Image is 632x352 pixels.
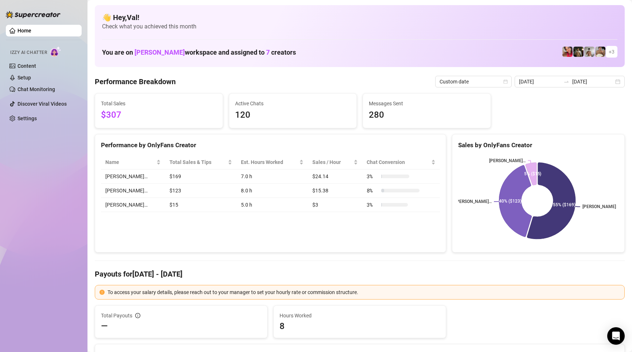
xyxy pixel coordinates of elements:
span: Name [105,158,155,166]
span: 8 % [367,187,378,195]
th: Total Sales & Tips [165,155,236,169]
td: $169 [165,169,236,184]
div: Est. Hours Worked [241,158,298,166]
span: exclamation-circle [100,290,105,295]
a: Chat Monitoring [17,86,55,92]
span: 8 [280,320,440,332]
div: Performance by OnlyFans Creator [101,140,440,150]
span: Custom date [440,76,507,87]
td: [PERSON_NAME]… [101,198,165,212]
span: Total Sales & Tips [169,158,226,166]
h1: You are on workspace and assigned to creators [102,48,296,56]
h4: 👋 Hey, Val ! [102,12,617,23]
span: Check what you achieved this month [102,23,617,31]
img: Tony [573,47,584,57]
text: [PERSON_NAME]… [455,199,492,204]
div: Open Intercom Messenger [607,327,625,345]
h4: Payouts for [DATE] - [DATE] [95,269,625,279]
td: $15.38 [308,184,362,198]
span: to [563,79,569,85]
img: Vanessa [562,47,573,57]
span: 280 [369,108,485,122]
img: aussieboy_j [584,47,594,57]
img: logo-BBDzfeDw.svg [6,11,61,18]
span: swap-right [563,79,569,85]
a: Setup [17,75,31,81]
td: $3 [308,198,362,212]
input: End date [572,78,614,86]
img: Aussieboy_jfree [595,47,605,57]
th: Sales / Hour [308,155,362,169]
span: — [101,320,108,332]
span: Hours Worked [280,312,440,320]
td: $24.14 [308,169,362,184]
div: Sales by OnlyFans Creator [458,140,619,150]
text: [PERSON_NAME]… [582,204,619,210]
td: 7.0 h [237,169,308,184]
th: Name [101,155,165,169]
span: info-circle [135,313,140,318]
h4: Performance Breakdown [95,77,176,87]
td: 5.0 h [237,198,308,212]
td: 8.0 h [237,184,308,198]
span: Total Sales [101,99,217,107]
input: Start date [519,78,561,86]
th: Chat Conversion [362,155,440,169]
text: [PERSON_NAME]… [489,158,526,163]
span: Sales / Hour [312,158,352,166]
span: 3 % [367,172,378,180]
td: [PERSON_NAME]… [101,184,165,198]
span: $307 [101,108,217,122]
img: AI Chatter [50,46,61,57]
a: Content [17,63,36,69]
span: [PERSON_NAME] [134,48,185,56]
span: + 3 [609,48,615,56]
td: [PERSON_NAME]… [101,169,165,184]
span: Messages Sent [369,99,485,107]
td: $15 [165,198,236,212]
span: Izzy AI Chatter [10,49,47,56]
td: $123 [165,184,236,198]
span: Active Chats [235,99,351,107]
a: Discover Viral Videos [17,101,67,107]
span: Total Payouts [101,312,132,320]
span: 120 [235,108,351,122]
span: Chat Conversion [367,158,430,166]
span: 3 % [367,201,378,209]
a: Settings [17,116,37,121]
a: Home [17,28,31,34]
span: calendar [503,79,508,84]
span: 7 [266,48,270,56]
div: To access your salary details, please reach out to your manager to set your hourly rate or commis... [108,288,620,296]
